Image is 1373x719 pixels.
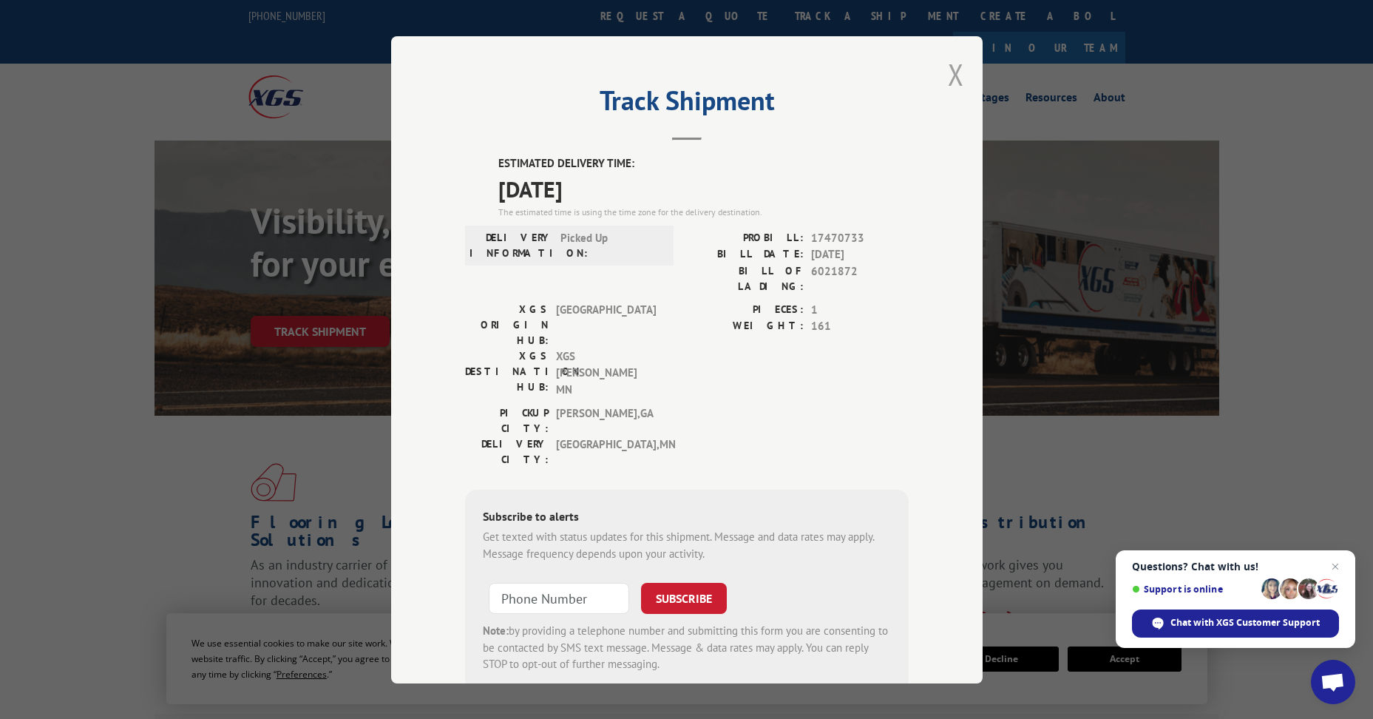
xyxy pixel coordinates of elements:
div: Subscribe to alerts [483,507,891,529]
span: Questions? Chat with us! [1132,561,1339,573]
label: PIECES: [687,301,804,318]
label: BILL OF LADING: [687,263,804,294]
span: [DATE] [811,246,909,263]
div: by providing a telephone number and submitting this form you are consenting to be contacted by SM... [483,623,891,673]
label: BILL DATE: [687,246,804,263]
div: The estimated time is using the time zone for the delivery destination. [498,205,909,218]
span: 6021872 [811,263,909,294]
span: Chat with XGS Customer Support [1170,616,1320,629]
label: DELIVERY CITY: [465,436,549,467]
strong: Note: [483,624,509,638]
label: DELIVERY INFORMATION: [469,229,553,260]
span: Support is online [1132,584,1256,595]
span: [DATE] [498,172,909,205]
h2: Track Shipment [465,90,909,118]
button: SUBSCRIBE [641,583,727,614]
label: PICKUP CITY: [465,405,549,436]
span: 1 [811,301,909,318]
input: Phone Number [489,583,629,614]
div: Get texted with status updates for this shipment. Message and data rates may apply. Message frequ... [483,529,891,562]
span: [GEOGRAPHIC_DATA] , MN [556,436,656,467]
span: XGS [PERSON_NAME] MN [556,348,656,398]
label: PROBILL: [687,229,804,246]
span: [GEOGRAPHIC_DATA] [556,301,656,348]
span: Picked Up [560,229,660,260]
span: 161 [811,318,909,335]
div: Chat with XGS Customer Support [1132,610,1339,638]
span: Close chat [1326,558,1344,575]
label: WEIGHT: [687,318,804,335]
div: Open chat [1311,660,1355,704]
label: XGS DESTINATION HUB: [465,348,549,398]
button: Close modal [948,55,964,94]
label: ESTIMATED DELIVERY TIME: [498,155,909,172]
span: 17470733 [811,229,909,246]
label: XGS ORIGIN HUB: [465,301,549,348]
span: [PERSON_NAME] , GA [556,405,656,436]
